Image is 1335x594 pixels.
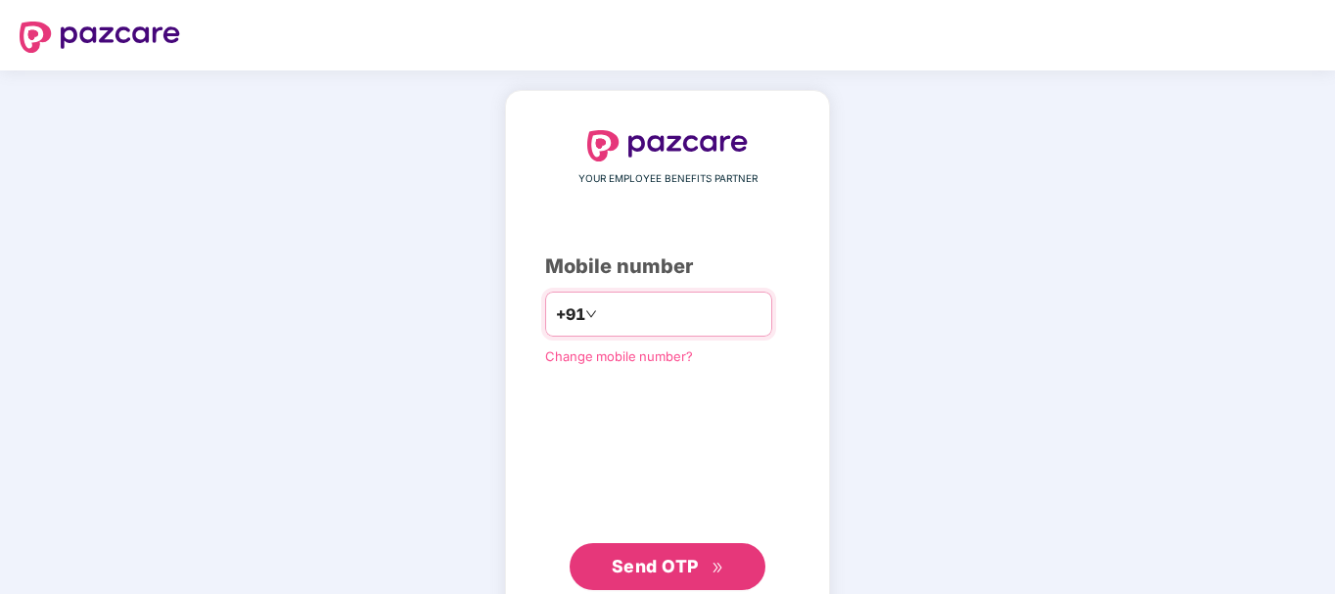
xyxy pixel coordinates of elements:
span: +91 [556,302,585,327]
span: double-right [712,562,724,574]
a: Change mobile number? [545,348,693,364]
div: Mobile number [545,251,790,282]
img: logo [20,22,180,53]
span: down [585,308,597,320]
button: Send OTPdouble-right [570,543,765,590]
img: logo [587,130,748,161]
span: YOUR EMPLOYEE BENEFITS PARTNER [578,171,758,187]
span: Send OTP [612,556,699,576]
